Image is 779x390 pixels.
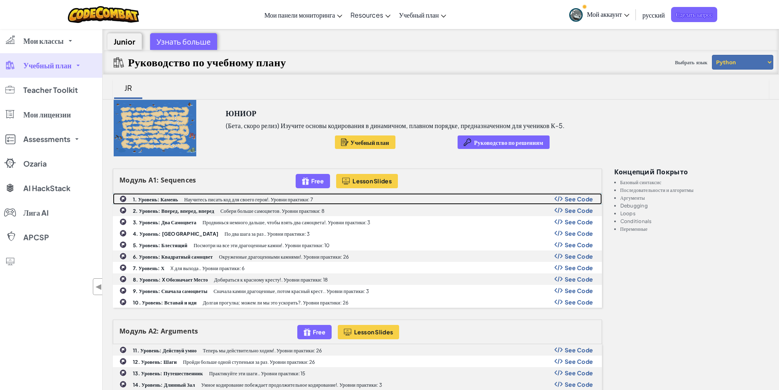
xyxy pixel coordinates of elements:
[614,169,769,176] h3: Концепций покрыто
[119,327,147,336] span: Модуль
[565,253,593,259] span: See Code
[565,347,593,353] span: See Code
[119,241,127,248] img: IconChallengeLevel.svg
[260,4,346,26] a: Мои панели мониторинга
[352,178,392,184] span: Lesson Slides
[23,185,70,192] span: AI HackStack
[119,346,127,354] img: IconChallengeLevel.svg
[116,78,140,97] div: JR
[671,56,711,69] span: Выбрать язык
[458,135,549,149] button: Руководство по решениям
[565,2,633,27] a: Мой аккаунт
[620,211,769,216] li: Loops
[620,180,769,185] li: Базовый синтаксис
[474,139,543,146] span: Руководство по решениям
[119,298,127,306] img: IconChallengeLevel.svg
[555,242,563,248] img: Show Code Logo
[565,299,593,305] span: See Code
[219,254,349,259] p: Окруженные драгоценными камнями!. Уровни практики: 26
[133,300,197,306] b: 10. Уровень: Вставай и иди
[620,226,769,232] li: Переменные
[338,325,400,339] button: Lesson Slides
[148,176,196,185] span: A1: Sequences
[23,135,70,143] span: Assessments
[642,11,665,19] span: русский
[119,207,127,214] img: IconChallengeLevel.svg
[214,277,328,282] p: Добираться к красному кресту!. Уровни практики: 18
[113,205,602,216] a: 2. Уровень: Вперед, вперед, вперед Собери больше самоцветов. Уровни практики: 8 Show Code Logo Se...
[23,86,78,94] span: Teacher Toolkit
[302,176,309,186] img: IconFreeLevelv2.svg
[183,359,315,365] p: Пройди больше одной ступеньки за раз. Уровни практики: 26
[23,111,71,118] span: Мои лицензии
[23,209,49,216] span: Лига AI
[203,348,322,353] p: Теперь мы действительно ходим!. Уровни практики: 26
[113,262,602,273] a: 7. Уровень: Х X для выхода.. Уровни практики: 6 Show Code Logo See Code
[313,329,326,335] span: Free
[671,7,718,22] a: Сделать запрос
[95,281,102,293] span: ◀
[264,11,335,19] span: Мои панели мониторинга
[113,193,602,205] a: 1. Уровень: Камень Научитесь писать код для своего героя!. Уровни практики: 7 Show Code Logo See ...
[565,370,593,376] span: See Code
[395,4,450,26] a: Учебный план
[133,208,214,214] b: 2. Уровень: Вперед, вперед, вперед
[113,273,602,285] a: 8. Уровень: X Обозначает Место Добираться к красному кресту!. Уровни практики: 18 Show Code Logo ...
[350,11,383,19] span: Resources
[184,197,313,202] p: Научитесь писать код для своего героя!. Уровни практики: 7
[23,37,64,45] span: Мои классы
[113,367,602,379] a: 13. Уровень: Путешественник Практикуйте эти шаги.. Уровни практики: 15 Show Code Logo See Code
[119,369,127,376] img: IconChallengeLevel.svg
[119,176,147,185] span: Модуль
[555,347,563,353] img: Show Code Logo
[565,219,593,225] span: See Code
[119,381,127,388] img: IconChallengeLevel.svg
[119,252,127,260] img: IconChallengeLevel.svg
[148,327,198,336] span: A2: Arguments
[133,382,195,388] b: 14. Уровень: Длинный Зал
[555,358,563,364] img: Show Code Logo
[114,57,124,68] img: IconCurriculumGuide.svg
[620,187,769,193] li: Последовательности и алгоритмы
[133,277,208,283] b: 8. Уровень: X Обозначает Место
[335,135,395,149] button: Учебный план
[220,208,325,214] p: Собери больше самоцветов. Уровни практики: 8
[107,33,142,50] div: Junior
[350,139,389,146] span: Учебный план
[555,299,563,305] img: Show Code Logo
[133,359,177,365] b: 12. Уровень: Шаги
[119,287,127,294] img: IconChallengeLevel.svg
[133,370,203,376] b: 13. Уровень: Путешественник
[620,195,769,201] li: Аргументы
[565,230,593,237] span: See Code
[226,122,565,130] p: (Бета, скоро релиз) Изучите основы кодирования в динамичном, плавном порядке, предназначенном для...
[565,381,593,388] span: See Code
[555,381,563,387] img: Show Code Logo
[119,195,127,203] img: IconChallengeLevel.svg
[133,288,207,294] b: 9. Уровень: Сначала самоцветы
[565,358,593,365] span: See Code
[193,243,330,248] p: Посмотри на все эти драгоценные камни!. Уровни практики: 10
[113,379,602,390] a: 14. Уровень: Длинный Зал Умное кодирование побеждает продолжительное кодирование!. Уровни практик...
[201,382,382,388] p: Умное кодирование побеждает продолжительное кодирование!. Уровни практики: 3
[113,356,602,367] a: 12. Уровень: Шаги Пройди больше одной ступеньки за раз. Уровни практики: 26 Show Code Logo See Code
[569,8,583,22] img: avatar
[133,231,218,237] b: 4. Уровень: [GEOGRAPHIC_DATA]
[202,220,370,225] p: Продвинься немного дальше, чтобы взять два самоцвета!. Уровни практики: 3
[555,288,563,293] img: Show Code Logo
[555,276,563,282] img: Show Code Logo
[555,196,563,202] img: Show Code Logo
[150,33,217,50] div: Узнать больше
[555,370,563,376] img: Show Code Logo
[620,203,769,208] li: Debugging
[113,216,602,228] a: 3. Уровень: Два Самоцвета Продвинься немного дальше, чтобы взять два самоцвета!. Уровни практики:...
[68,6,139,23] img: CodeCombat logo
[638,4,669,26] a: русский
[555,253,563,259] img: Show Code Logo
[620,219,769,224] li: Conditionals
[119,358,127,365] img: IconChallengeLevel.svg
[113,228,602,239] a: 4. Уровень: [GEOGRAPHIC_DATA] По два шага за раз.. Уровни практики: 3 Show Code Logo See Code
[399,11,439,19] span: Учебный план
